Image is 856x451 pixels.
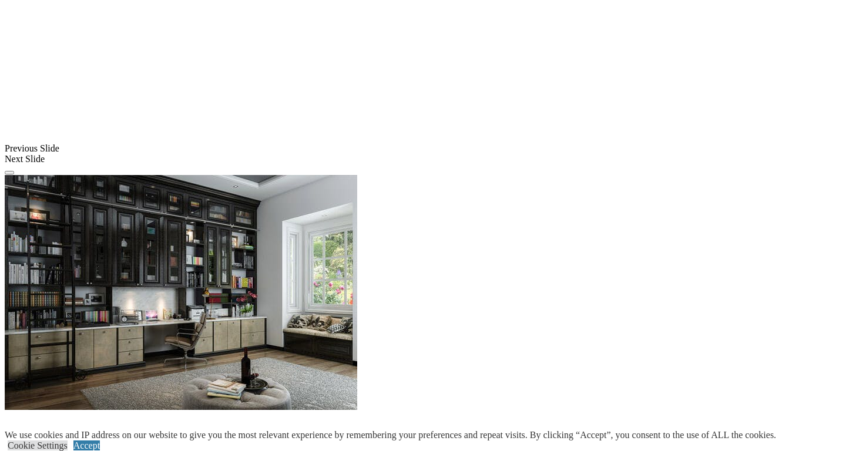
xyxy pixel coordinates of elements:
a: Accept [73,440,100,450]
a: Cookie Settings [8,440,68,450]
button: Click here to pause slide show [5,171,14,174]
div: Previous Slide [5,143,851,154]
img: Banner for mobile view [5,175,357,410]
div: We use cookies and IP address on our website to give you the most relevant experience by remember... [5,430,776,440]
div: Next Slide [5,154,851,164]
